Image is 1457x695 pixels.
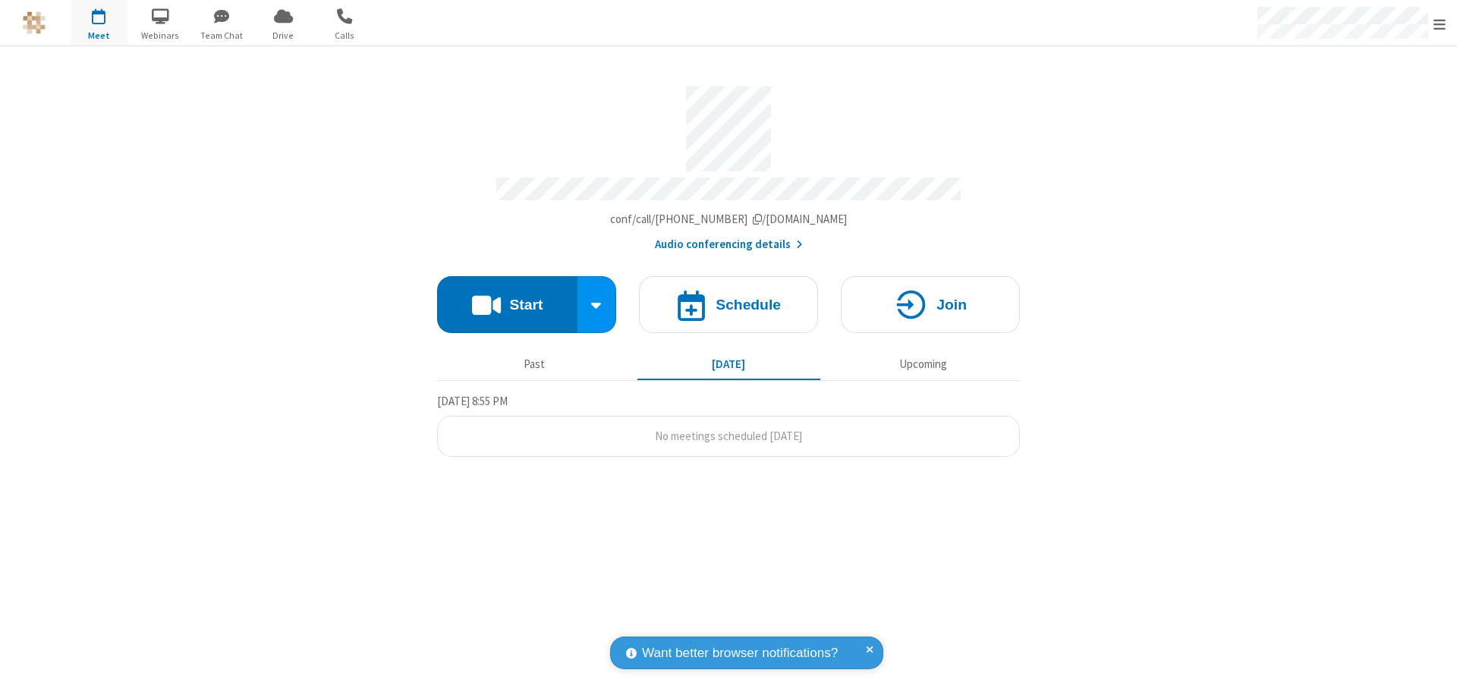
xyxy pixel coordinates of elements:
[71,29,127,42] span: Meet
[936,297,967,312] h4: Join
[655,236,803,253] button: Audio conferencing details
[437,392,1020,458] section: Today's Meetings
[841,276,1020,333] button: Join
[316,29,373,42] span: Calls
[255,29,312,42] span: Drive
[437,394,508,408] span: [DATE] 8:55 PM
[610,212,848,226] span: Copy my meeting room link
[509,297,543,312] h4: Start
[637,350,820,379] button: [DATE]
[577,276,617,333] div: Start conference options
[832,350,1015,379] button: Upcoming
[132,29,189,42] span: Webinars
[610,211,848,228] button: Copy my meeting room linkCopy my meeting room link
[716,297,781,312] h4: Schedule
[194,29,250,42] span: Team Chat
[437,75,1020,253] section: Account details
[639,276,818,333] button: Schedule
[443,350,626,379] button: Past
[437,276,577,333] button: Start
[642,643,838,663] span: Want better browser notifications?
[655,429,802,443] span: No meetings scheduled [DATE]
[23,11,46,34] img: QA Selenium DO NOT DELETE OR CHANGE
